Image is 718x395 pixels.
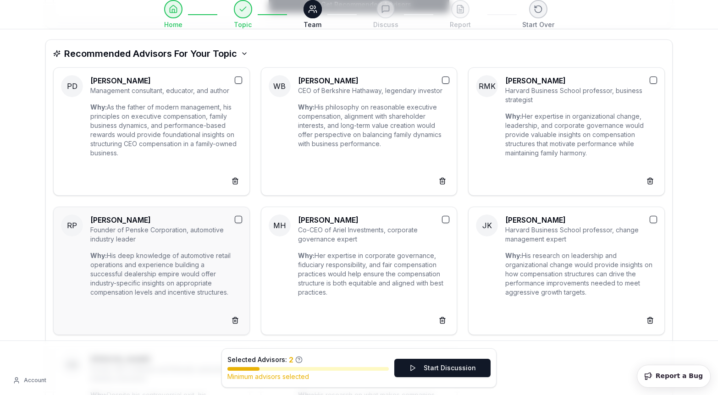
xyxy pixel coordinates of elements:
[269,214,291,236] span: MH
[298,251,450,327] div: Her expertise in corporate governance, fiduciary responsibility, and fair compensation practices ...
[227,355,287,364] span: Selected Advisors:
[298,103,315,111] span: Why:
[90,103,107,111] span: Why:
[298,225,450,244] div: Co-CEO of Ariel Investments, corporate governance expert
[476,75,498,97] span: RMK
[298,214,450,225] h3: [PERSON_NAME]
[505,214,657,225] h3: [PERSON_NAME]
[90,251,242,327] div: His deep knowledge of automotive retail operations and experience building a successful dealershi...
[61,214,83,236] span: RP
[61,75,83,97] span: PD
[234,20,252,29] span: Topic
[505,112,657,188] div: Her expertise in organizational change, leadership, and corporate governance would provide valuab...
[90,214,242,225] h3: [PERSON_NAME]
[64,47,237,60] h2: Recommended Advisors For Your Topic
[505,225,657,244] div: Harvard Business School professor, change management expert
[164,20,182,29] span: Home
[289,354,293,365] span: 2
[298,252,315,259] span: Why:
[522,20,554,29] span: Start Over
[298,103,450,188] div: His philosophy on reasonable executive compensation, alignment with shareholder interests, and lo...
[505,251,657,327] div: His research on leadership and organizational change would provide insights on how compensation s...
[298,86,450,95] div: CEO of Berkshire Hathaway, legendary investor
[304,20,321,29] span: Team
[505,252,522,259] span: Why:
[53,47,665,60] button: Recommended Advisors For Your Topic
[227,373,309,380] span: Minimum advisors selected
[505,112,522,120] span: Why:
[90,252,107,259] span: Why:
[394,359,491,377] button: Start Discussion
[269,75,291,97] span: WB
[450,20,471,29] span: Report
[298,75,450,86] h3: [PERSON_NAME]
[505,86,657,104] div: Harvard Business School professor, business strategist
[90,75,242,86] h3: [PERSON_NAME]
[90,225,242,244] div: Founder of Penske Corporation, automotive industry leader
[373,20,398,29] span: Discuss
[90,86,242,95] div: Management consultant, educator, and author
[7,373,52,388] button: Account
[476,214,498,236] span: JK
[505,75,657,86] h3: [PERSON_NAME]
[90,103,242,188] div: As the father of modern management, his principles on executive compensation, family business dyn...
[24,377,46,384] span: Account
